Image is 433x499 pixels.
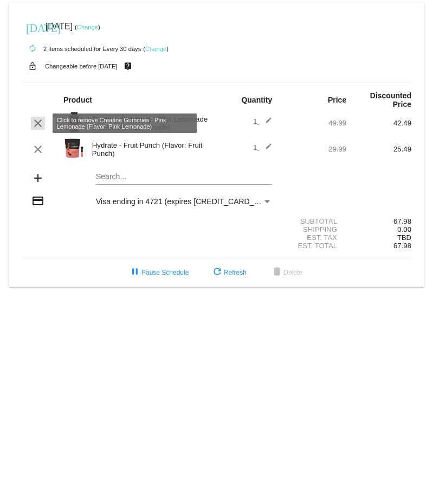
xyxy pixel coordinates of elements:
[259,117,272,130] mat-icon: edit
[211,269,247,276] span: Refresh
[397,233,411,242] span: TBD
[346,217,411,225] div: 67.98
[96,197,272,206] mat-select: Payment Method
[281,225,346,233] div: Shipping
[281,217,346,225] div: Subtotal
[202,263,255,282] button: Refresh
[328,96,346,104] strong: Price
[281,242,346,250] div: Est. Total
[63,137,85,159] img: Image-1-Hydrate-1S-FP-BAGPACKET-1000x1000-1.png
[259,143,272,156] mat-icon: edit
[262,263,311,282] button: Delete
[26,59,39,73] mat-icon: lock_open
[128,269,189,276] span: Pause Schedule
[45,63,118,70] small: Changeable before [DATE]
[26,42,39,55] mat-icon: autorenew
[281,145,346,153] div: 29.99
[397,225,411,233] span: 0.00
[346,145,411,153] div: 25.49
[145,46,166,52] a: Change
[96,173,272,181] input: Search...
[253,117,272,125] span: 1
[26,21,39,34] mat-icon: [DATE]
[121,59,134,73] mat-icon: live_help
[281,233,346,242] div: Est. Tax
[77,24,98,30] a: Change
[128,266,141,279] mat-icon: pause
[270,266,283,279] mat-icon: delete
[31,117,44,130] mat-icon: clear
[211,266,224,279] mat-icon: refresh
[281,119,346,127] div: 49.99
[87,115,217,131] div: Creatine Gummies - Pink Lemonade (Flavor: Pink Lemonade)
[75,24,100,30] small: ( )
[96,197,277,206] span: Visa ending in 4721 (expires [CREDIT_CARD_DATA])
[143,46,169,52] small: ( )
[393,242,411,250] span: 67.98
[87,141,217,157] div: Hydrate - Fruit Punch (Flavor: Fruit Punch)
[253,143,272,151] span: 1
[63,111,85,133] img: Image-1-Creatine-Gummie-Pink-Lemonade-1000x1000-Roman-Berezecky.png
[241,96,272,104] strong: Quantity
[270,269,302,276] span: Delete
[63,96,92,104] strong: Product
[22,46,141,52] small: 2 items scheduled for Every 30 days
[31,143,44,156] mat-icon: clear
[120,263,197,282] button: Pause Schedule
[31,172,44,185] mat-icon: add
[370,91,411,109] strong: Discounted Price
[31,194,44,207] mat-icon: credit_card
[346,119,411,127] div: 42.49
